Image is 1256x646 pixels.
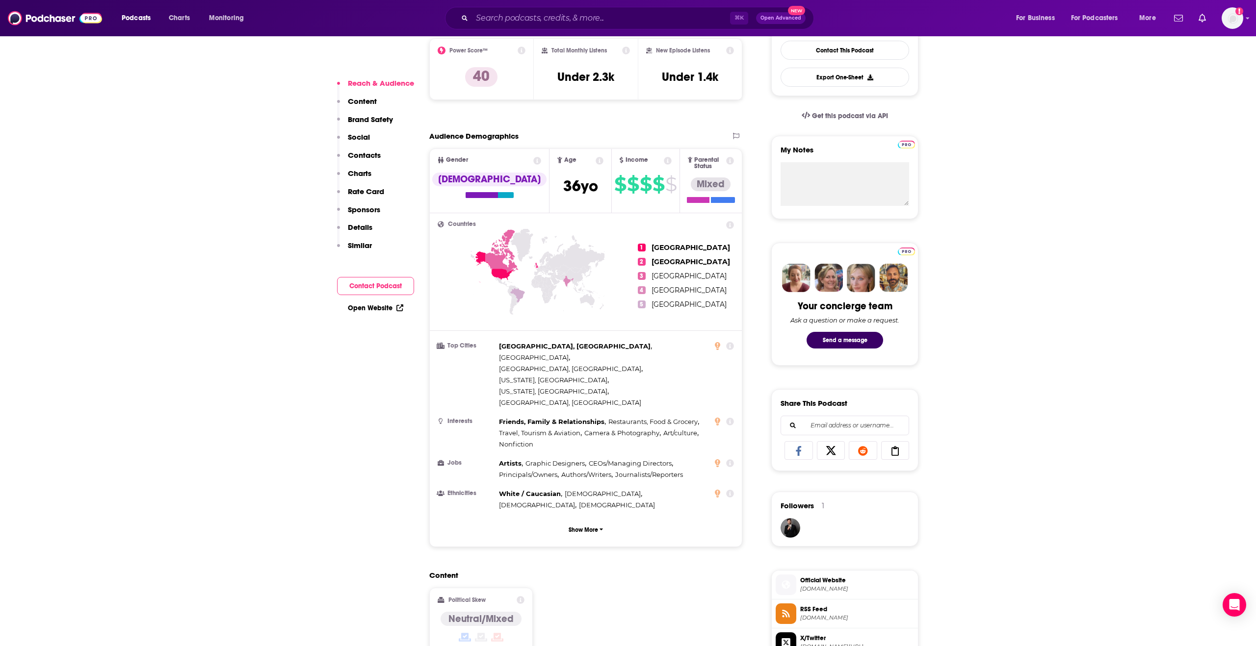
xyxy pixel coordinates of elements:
a: RSS Feed[DOMAIN_NAME] [776,603,914,624]
span: $ [665,176,677,192]
img: Barbara Profile [814,264,843,292]
div: Mixed [691,177,731,191]
h3: Under 2.3k [557,70,614,84]
span: $ [627,176,639,192]
input: Email address or username... [789,416,901,435]
a: Get this podcast via API [794,104,896,128]
span: Artists [499,459,522,467]
span: [US_STATE], [GEOGRAPHIC_DATA] [499,376,607,384]
span: , [565,488,642,499]
span: Charts [169,11,190,25]
img: JohirMia [781,518,800,538]
p: Similar [348,241,372,250]
p: Show More [569,526,598,533]
button: open menu [1132,10,1168,26]
h3: Jobs [438,460,495,466]
button: Show More [438,521,734,539]
span: [GEOGRAPHIC_DATA], [GEOGRAPHIC_DATA] [499,398,641,406]
p: Sponsors [348,205,380,214]
span: [DEMOGRAPHIC_DATA] [565,490,641,497]
span: $ [653,176,664,192]
img: Podchaser - Follow, Share and Rate Podcasts [8,9,102,27]
span: More [1139,11,1156,25]
span: , [525,458,586,469]
button: Content [337,97,377,115]
span: Art/culture [663,429,697,437]
span: [US_STATE], [GEOGRAPHIC_DATA] [499,387,607,395]
button: Show profile menu [1222,7,1243,29]
a: Share on Reddit [849,441,877,460]
h2: Content [429,571,734,580]
span: , [499,352,570,363]
span: it-labs.com [800,585,914,593]
a: Share on Facebook [785,441,813,460]
span: Countries [448,221,476,227]
span: CEOs/Managing Directors [589,459,672,467]
button: open menu [1065,10,1132,26]
button: Contact Podcast [337,277,414,295]
h2: New Episode Listens [656,47,710,54]
a: Charts [162,10,196,26]
h2: Audience Demographics [429,131,519,141]
span: Parental Status [694,157,724,170]
p: Rate Card [348,187,384,196]
span: Monitoring [209,11,244,25]
h2: Power Score™ [449,47,488,54]
h2: Political Skew [448,596,486,603]
span: [GEOGRAPHIC_DATA] [652,257,730,266]
span: Travel, Tourism & Aviation [499,429,580,437]
a: Show notifications dropdown [1170,10,1187,26]
button: Rate Card [337,187,384,205]
span: , [499,341,652,352]
span: Podcasts [122,11,151,25]
p: Reach & Audience [348,78,414,88]
span: 1 [638,244,646,251]
span: $ [640,176,652,192]
span: , [584,427,661,439]
span: [GEOGRAPHIC_DATA] [652,272,727,280]
h2: Total Monthly Listens [551,47,607,54]
span: For Business [1016,11,1055,25]
span: [GEOGRAPHIC_DATA] [652,300,727,309]
span: $ [614,176,626,192]
span: , [499,499,576,511]
span: Get this podcast via API [812,112,888,120]
button: Open AdvancedNew [756,12,806,24]
span: , [499,427,582,439]
a: Pro website [898,246,915,255]
span: , [589,458,673,469]
h3: Top Cities [438,343,495,349]
span: Income [626,157,648,163]
span: [DEMOGRAPHIC_DATA] [499,501,575,509]
span: [GEOGRAPHIC_DATA] [652,286,727,295]
img: Podchaser Pro [898,141,915,149]
span: [GEOGRAPHIC_DATA], [GEOGRAPHIC_DATA] [499,365,641,373]
input: Search podcasts, credits, & more... [472,10,730,26]
span: 4 [638,286,646,294]
img: Jon Profile [879,264,908,292]
div: Search podcasts, credits, & more... [454,7,823,29]
span: ⌘ K [730,12,748,25]
span: Gender [446,157,468,163]
a: Contact This Podcast [781,41,909,60]
a: Show notifications dropdown [1195,10,1210,26]
div: Search followers [781,416,909,435]
div: Your concierge team [798,300,892,312]
h3: Ethnicities [438,490,495,497]
button: Brand Safety [337,115,393,133]
span: 3 [638,272,646,280]
span: For Podcasters [1071,11,1118,25]
span: Journalists/Reporters [615,471,683,478]
span: , [499,458,523,469]
button: Similar [337,241,372,259]
span: Principals/Owners [499,471,557,478]
h3: Share This Podcast [781,398,847,408]
span: Official Website [800,576,914,585]
span: , [499,469,559,480]
button: Export One-Sheet [781,68,909,87]
button: Reach & Audience [337,78,414,97]
div: Ask a question or make a request. [790,316,899,324]
img: Sydney Profile [782,264,811,292]
span: , [561,469,613,480]
span: , [608,416,699,427]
